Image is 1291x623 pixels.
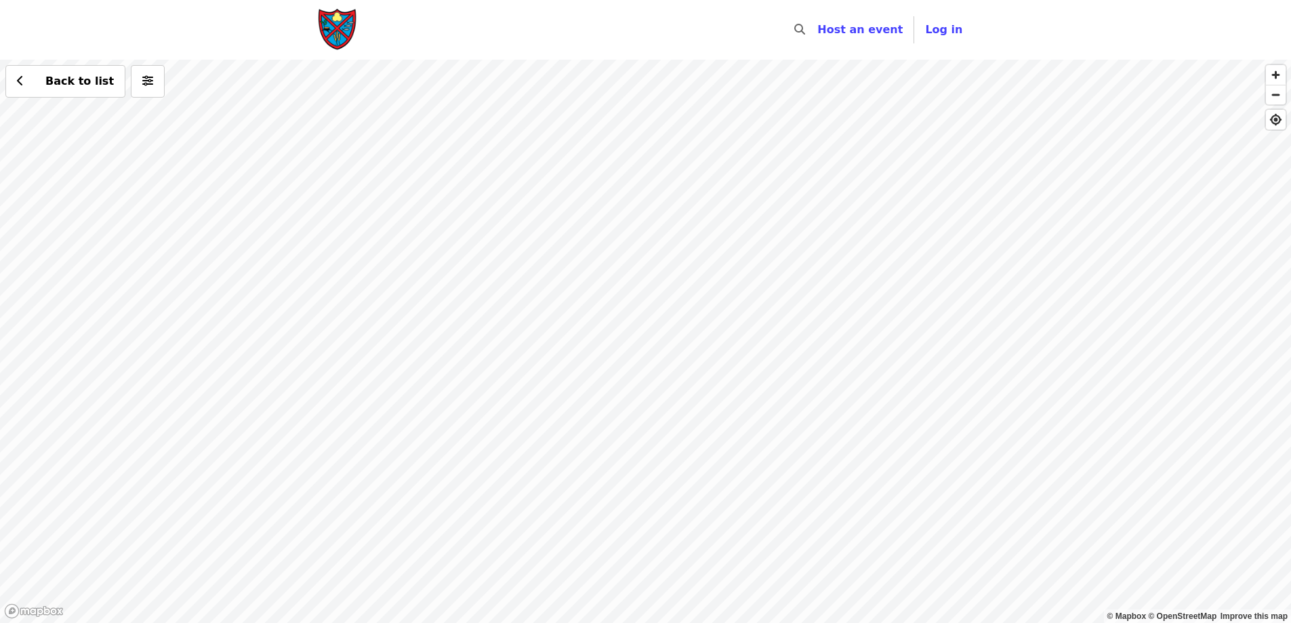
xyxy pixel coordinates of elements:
button: Zoom Out [1266,85,1286,104]
i: sliders-h icon [142,75,153,87]
i: chevron-left icon [17,75,24,87]
img: Society of St. Andrew - Home [318,8,358,52]
a: Host an event [817,23,903,36]
a: Mapbox logo [4,603,64,619]
input: Search [813,14,824,46]
button: Log in [914,16,973,43]
a: Mapbox [1107,611,1147,621]
button: Find My Location [1266,110,1286,129]
a: Map feedback [1221,611,1288,621]
span: Back to list [45,75,114,87]
a: OpenStreetMap [1148,611,1216,621]
span: Log in [925,23,962,36]
i: search icon [794,23,805,36]
button: Zoom In [1266,65,1286,85]
button: Back to list [5,65,125,98]
button: More filters (0 selected) [131,65,165,98]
